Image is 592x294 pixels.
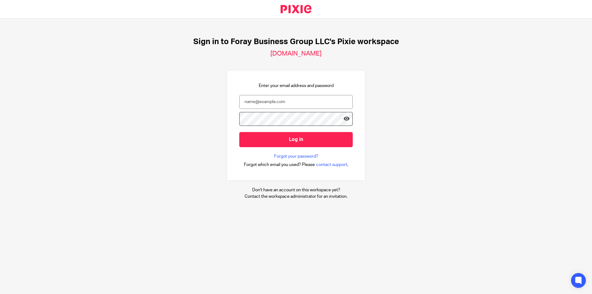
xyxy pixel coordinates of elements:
[245,193,347,200] p: Contact the workspace administrator for an invitation.
[245,187,347,193] p: Don't have an account on this workspace yet?
[259,83,334,89] p: Enter your email address and password
[244,162,315,168] span: Forgot which email you used? Please
[239,132,353,147] input: Log in
[193,37,399,47] h1: Sign in to Foray Business Group LLC's Pixie workspace
[270,50,322,58] h2: [DOMAIN_NAME]
[239,95,353,109] input: name@example.com
[274,153,318,159] a: Forgot your password?
[316,162,347,168] span: contact support
[244,161,348,168] div: .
